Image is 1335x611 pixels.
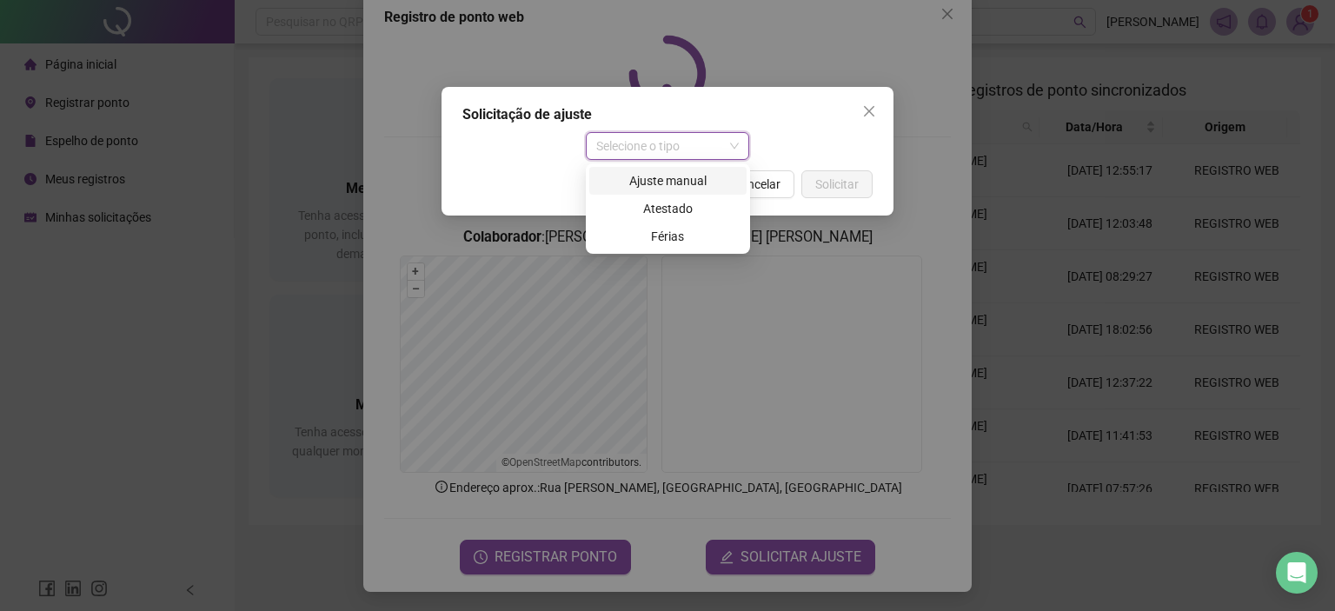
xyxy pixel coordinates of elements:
[801,170,873,198] button: Solicitar
[600,199,736,218] div: Atestado
[596,133,740,159] span: Selecione o tipo
[589,222,747,250] div: Férias
[462,104,873,125] div: Solicitação de ajuste
[589,167,747,195] div: Ajuste manual
[600,227,736,246] div: Férias
[719,170,794,198] button: Cancelar
[733,175,780,194] span: Cancelar
[600,171,736,190] div: Ajuste manual
[855,97,883,125] button: Close
[1276,552,1318,594] div: Open Intercom Messenger
[862,104,876,118] span: close
[589,195,747,222] div: Atestado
